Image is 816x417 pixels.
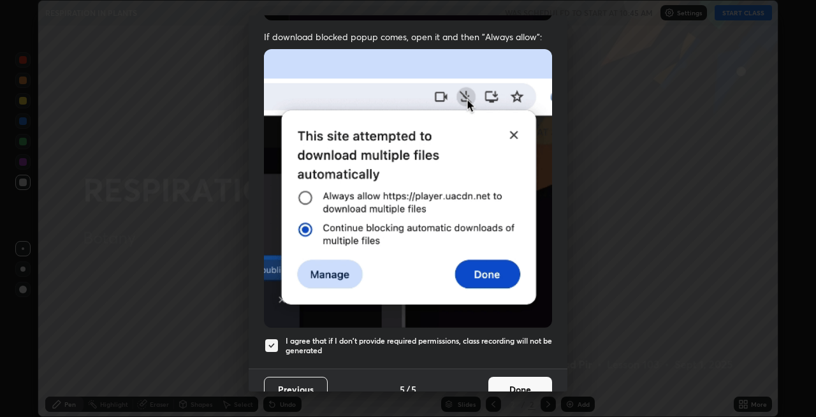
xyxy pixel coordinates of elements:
button: Previous [264,377,328,402]
img: downloads-permission-blocked.gif [264,49,552,328]
h4: 5 [411,383,416,396]
h4: / [406,383,410,396]
h4: 5 [400,383,405,396]
span: If download blocked popup comes, open it and then "Always allow": [264,31,552,43]
button: Done [488,377,552,402]
h5: I agree that if I don't provide required permissions, class recording will not be generated [286,336,552,356]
